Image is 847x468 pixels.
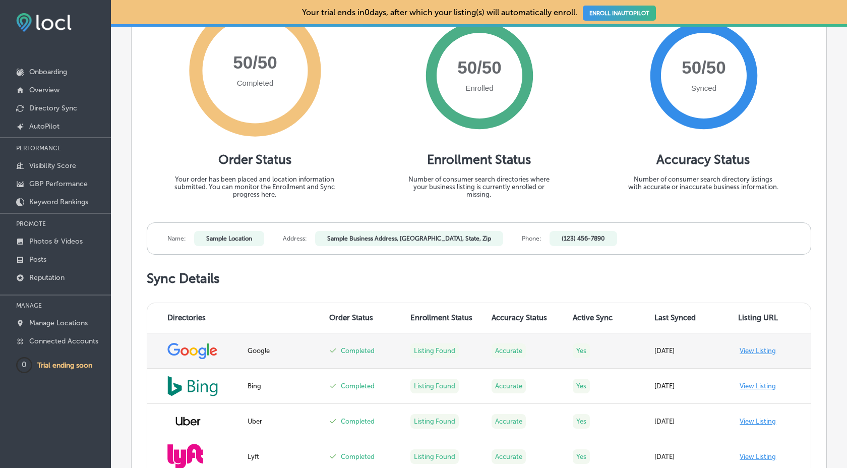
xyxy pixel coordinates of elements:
[167,408,209,434] img: uber.png
[283,235,307,242] label: Address:
[22,360,27,369] text: 0
[403,175,555,198] p: Number of consumer search directories where your business listing is currently enrolled or missing.
[167,376,218,396] img: bing_Jjgns0f.png
[167,341,218,360] img: google.png
[341,382,375,390] label: Completed
[248,382,317,390] div: Bing
[492,379,526,393] label: Accurate
[648,404,730,439] td: [DATE]
[248,453,317,460] div: Lyft
[248,418,317,425] div: Uber
[404,303,486,333] th: Enrollment Status
[29,255,46,264] p: Posts
[648,303,730,333] th: Last Synced
[522,235,541,242] label: Phone:
[341,453,375,460] label: Completed
[29,161,76,170] p: Visibility Score
[16,13,72,32] img: fda3e92497d09a02dc62c9cd864e3231.png
[194,231,264,246] p: Sample Location
[29,319,88,327] p: Manage Locations
[573,379,590,393] label: Yes
[573,414,590,429] label: Yes
[218,152,291,167] h1: Order Status
[147,271,811,286] h1: Sync Details
[656,152,750,167] h1: Accuracy Status
[550,231,617,246] p: (123) 456-7890
[341,418,375,425] label: Completed
[29,237,83,246] p: Photos & Videos
[410,414,459,429] label: Listing Found
[29,86,59,94] p: Overview
[648,333,730,369] td: [DATE]
[492,414,526,429] label: Accurate
[302,8,656,17] p: Your trial ends in 0 days, after which your listing(s) will automatically enroll.
[341,347,375,355] label: Completed
[486,303,567,333] th: Accuracy Status
[166,175,343,198] p: Your order has been placed and location information submitted. You can monitor the Enrollment and...
[567,303,648,333] th: Active Sync
[573,449,590,464] label: Yes
[29,104,77,112] p: Directory Sync
[648,369,730,404] td: [DATE]
[147,303,241,333] th: Directories
[37,361,92,370] p: Trial ending soon
[410,343,459,358] label: Listing Found
[315,231,503,246] p: Sample Business Address, [GEOGRAPHIC_DATA], State, Zip
[573,343,590,358] label: Yes
[29,122,59,131] p: AutoPilot
[410,379,459,393] label: Listing Found
[29,198,88,206] p: Keyword Rankings
[167,235,186,242] label: Name:
[730,303,811,333] th: Listing URL
[492,343,526,358] label: Accurate
[29,68,67,76] p: Onboarding
[29,337,98,345] p: Connected Accounts
[492,449,526,464] label: Accurate
[323,303,404,333] th: Order Status
[583,6,656,21] a: ENROLL INAUTOPILOT
[427,152,531,167] h1: Enrollment Status
[410,449,459,464] label: Listing Found
[29,273,65,282] p: Reputation
[628,175,779,191] p: Number of consumer search directory listings with accurate or inaccurate business information.
[29,180,88,188] p: GBP Performance
[248,347,317,355] div: Google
